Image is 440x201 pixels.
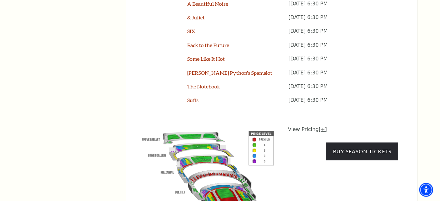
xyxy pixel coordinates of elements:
[187,56,225,62] a: Some Like It Hot
[187,1,228,7] a: A Beautiful Noise
[187,14,205,20] a: & Juliet
[319,126,327,132] a: [+]
[419,183,433,197] div: Accessibility Menu
[187,83,220,89] a: The Notebook
[187,70,273,76] a: [PERSON_NAME] Python's Spamalot
[187,28,195,34] a: SIX
[288,55,398,69] p: [DATE] 6:30 PM
[288,126,399,133] p: View Pricing
[187,42,229,48] a: Back to the Future
[288,14,398,28] p: [DATE] 6:30 PM
[288,69,398,83] p: [DATE] 6:30 PM
[288,0,398,14] p: [DATE] 6:30 PM
[288,28,398,41] p: [DATE] 6:30 PM
[187,97,199,103] a: Suffs
[288,42,398,55] p: [DATE] 6:30 PM
[288,97,398,110] p: [DATE] 6:30 PM
[326,142,398,160] a: Buy Season Tickets
[288,83,398,97] p: [DATE] 6:30 PM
